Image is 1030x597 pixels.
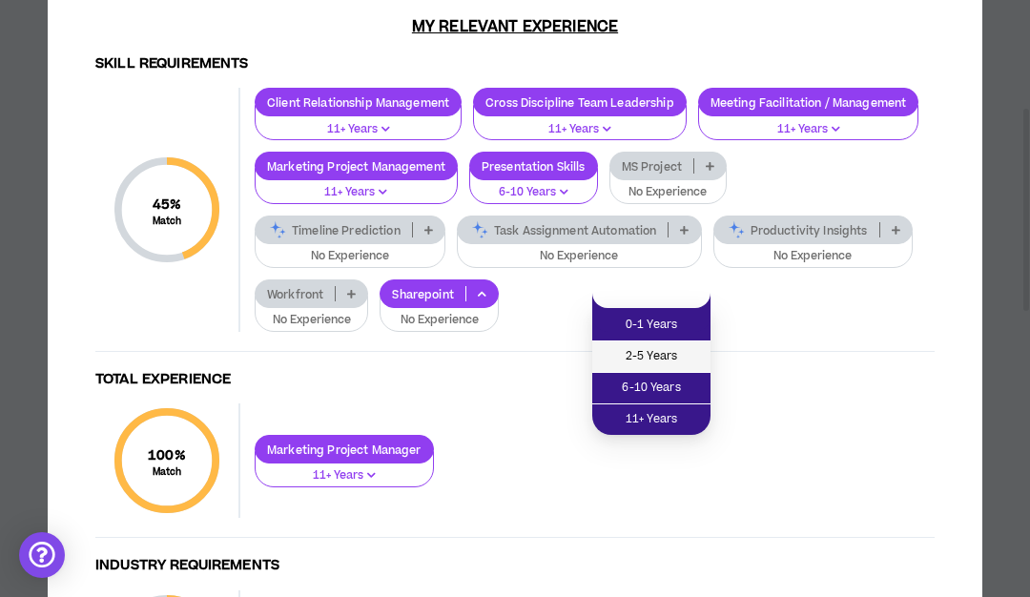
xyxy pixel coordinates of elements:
[714,223,879,237] p: Productivity Insights
[381,287,464,301] p: Sharepoint
[473,105,686,141] button: 11+ Years
[482,184,586,201] p: 6-10 Years
[699,95,918,110] p: Meeting Facilitation / Management
[711,121,907,138] p: 11+ Years
[95,55,935,73] h4: Skill Requirements
[604,346,699,367] span: 2-5 Years
[76,17,954,36] h3: My Relevant Experience
[255,296,368,332] button: No Experience
[153,195,182,215] span: 45 %
[19,532,65,578] div: Open Intercom Messenger
[267,467,422,484] p: 11+ Years
[469,168,598,204] button: 6-10 Years
[604,409,699,430] span: 11+ Years
[474,95,685,110] p: Cross Discipline Team Leadership
[604,315,699,336] span: 0-1 Years
[256,223,412,237] p: Timeline Prediction
[267,312,356,329] p: No Experience
[392,312,486,329] p: No Experience
[622,184,715,201] p: No Experience
[713,232,913,268] button: No Experience
[726,248,900,265] p: No Experience
[255,168,458,204] button: 11+ Years
[255,451,434,487] button: 11+ Years
[256,95,461,110] p: Client Relationship Management
[604,378,699,399] span: 6-10 Years
[470,159,597,174] p: Presentation Skills
[148,465,186,479] small: Match
[95,371,935,389] h4: Total Experience
[485,121,673,138] p: 11+ Years
[153,215,182,228] small: Match
[256,443,433,457] p: Marketing Project Manager
[457,232,702,268] button: No Experience
[380,296,499,332] button: No Experience
[148,445,186,465] span: 100 %
[610,159,693,174] p: MS Project
[458,223,669,237] p: Task Assignment Automation
[267,184,445,201] p: 11+ Years
[469,248,690,265] p: No Experience
[698,105,919,141] button: 11+ Years
[267,121,449,138] p: 11+ Years
[267,248,433,265] p: No Experience
[256,287,335,301] p: Workfront
[95,557,935,575] h4: Industry Requirements
[256,159,457,174] p: Marketing Project Management
[609,168,728,204] button: No Experience
[255,105,462,141] button: 11+ Years
[255,232,445,268] button: No Experience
